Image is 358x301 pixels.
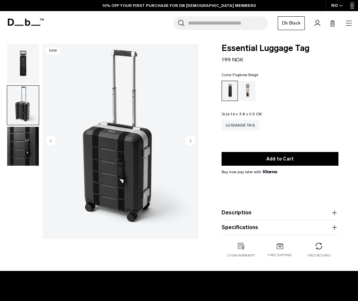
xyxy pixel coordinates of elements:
button: Previous slide [46,136,56,147]
button: Add to Cart [222,152,338,166]
p: Free shipping [268,253,292,258]
img: Essential Luggage Tag Black Out [7,127,39,166]
a: Db Black [278,16,305,30]
a: Black Out [222,81,238,101]
img: Essential Luggage Tag Black Out [43,44,198,239]
legend: Color: [222,73,258,77]
span: 199 NOK [222,57,243,63]
span: Buy now pay later with [222,169,277,175]
img: {"height" => 20, "alt" => "Klarna"} [263,170,277,173]
p: 2 year warranty [227,253,255,258]
span: 16 x 3.8 x 0.5 CM [230,112,262,116]
button: Essential Luggage Tag Black Out [7,126,39,166]
img: Essential Luggage Tag Black Out [7,86,39,125]
p: Free returns [307,253,331,258]
a: Fogbow Beige [239,81,256,101]
legend: Size: [222,112,262,116]
button: Description [222,209,338,217]
span: Fogbow Beige [233,73,258,77]
p: New [46,47,60,54]
a: 10% OFF YOUR FIRST PURCHASE FOR DB [DEMOGRAPHIC_DATA] MEMBERS [102,3,256,8]
button: Specifications [222,224,338,231]
button: Next slide [185,136,195,147]
li: 2 / 3 [43,44,198,239]
a: Luggage Tag [222,120,259,130]
span: Essential Luggage Tag [222,44,338,53]
img: Essential Luggage Tag Black Out [7,44,39,84]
